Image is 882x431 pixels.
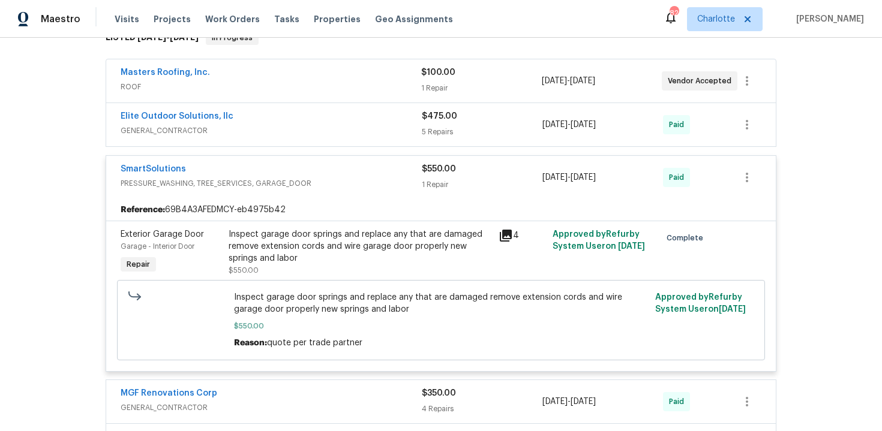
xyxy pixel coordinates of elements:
[542,75,595,87] span: -
[422,112,457,120] span: $475.00
[669,171,689,183] span: Paid
[314,13,361,25] span: Properties
[553,230,645,251] span: Approved by Refurby System User on
[542,119,596,131] span: -
[570,77,595,85] span: [DATE]
[375,13,453,25] span: Geo Assignments
[668,75,736,87] span: Vendor Accepted
[274,15,299,23] span: Tasks
[121,165,186,173] a: SmartSolutions
[122,258,155,270] span: Repair
[542,171,596,183] span: -
[421,68,455,77] span: $100.00
[102,19,780,57] div: LISTED [DATE]-[DATE]In Progress
[421,82,541,94] div: 1 Repair
[121,402,422,414] span: GENERAL_CONTRACTOR
[121,68,210,77] a: Masters Roofing, Inc.
[121,177,422,189] span: PRESSURE_WASHING, TREE_SERVICES, GARAGE_DOOR
[106,31,199,45] h6: LISTED
[422,403,542,415] div: 4 Repairs
[618,242,645,251] span: [DATE]
[115,13,139,25] span: Visits
[234,291,649,315] span: Inspect garage door springs and replace any that are damaged remove extension cords and wire gara...
[422,165,456,173] span: $550.00
[499,228,545,243] div: 4
[154,13,191,25] span: Projects
[121,125,422,137] span: GENERAL_CONTRACTOR
[542,77,567,85] span: [DATE]
[422,179,542,191] div: 1 Repair
[267,339,362,347] span: quote per trade partner
[121,81,421,93] span: ROOF
[669,396,689,408] span: Paid
[234,339,267,347] span: Reason:
[719,305,746,314] span: [DATE]
[697,13,735,25] span: Charlotte
[542,120,568,129] span: [DATE]
[229,228,491,264] div: Inspect garage door springs and replace any that are damaged remove extension cords and wire gara...
[571,173,596,182] span: [DATE]
[571,397,596,406] span: [DATE]
[121,230,204,239] span: Exterior Garage Door
[41,13,80,25] span: Maestro
[205,13,260,25] span: Work Orders
[542,173,568,182] span: [DATE]
[670,7,678,19] div: 82
[121,389,217,397] a: MGF Renovations Corp
[121,112,233,120] a: Elite Outdoor Solutions, llc
[571,120,596,129] span: [DATE]
[542,397,568,406] span: [DATE]
[234,320,649,332] span: $550.00
[121,243,194,250] span: Garage - Interior Door
[422,389,456,397] span: $350.00
[422,126,542,138] div: 5 Repairs
[207,32,257,44] span: In Progress
[106,199,776,221] div: 69B4A3AFEDMCY-eb4975b42
[667,232,708,244] span: Complete
[791,13,864,25] span: [PERSON_NAME]
[542,396,596,408] span: -
[655,293,746,314] span: Approved by Refurby System User on
[229,267,259,274] span: $550.00
[669,119,689,131] span: Paid
[121,204,165,216] b: Reference:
